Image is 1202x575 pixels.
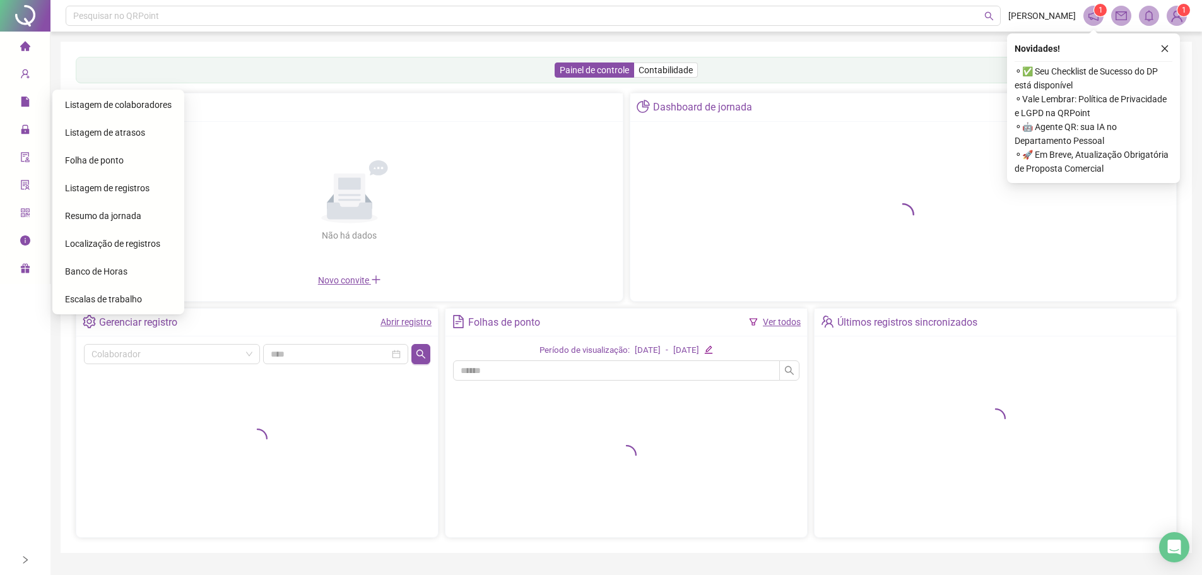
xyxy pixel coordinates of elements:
span: close [1160,44,1169,53]
span: qrcode [20,202,30,227]
span: user-add [20,63,30,88]
span: Listagem de registros [65,183,150,193]
span: loading [892,203,914,226]
span: solution [20,174,30,199]
div: Dashboard de jornada [653,97,752,118]
div: [DATE] [635,344,661,357]
span: notification [1088,10,1099,21]
span: pie-chart [637,100,650,113]
span: gift [20,258,30,283]
div: Não há dados [292,228,408,242]
span: ⚬ ✅ Seu Checklist de Sucesso do DP está disponível [1015,64,1172,92]
span: info-circle [20,230,30,255]
span: Painel de controle [560,65,629,75]
span: file [20,91,30,116]
span: loading [247,429,268,449]
sup: Atualize o seu contato no menu Meus Dados [1177,4,1190,16]
span: Novo convite [318,275,381,285]
div: Período de visualização: [539,344,630,357]
div: Últimos registros sincronizados [837,312,977,333]
span: search [784,365,794,376]
span: right [21,555,30,564]
span: 1 [1099,6,1103,15]
a: Abrir registro [380,317,432,327]
span: Listagem de colaboradores [65,100,172,110]
span: Listagem de atrasos [65,127,145,138]
span: ⚬ 🤖 Agente QR: sua IA no Departamento Pessoal [1015,120,1172,148]
span: Localização de registros [65,239,160,249]
span: Escalas de trabalho [65,294,142,304]
span: home [20,35,30,61]
a: Ver todos [763,317,801,327]
span: file-text [452,315,465,328]
div: - [666,344,668,357]
span: edit [704,345,712,353]
div: Open Intercom Messenger [1159,532,1189,562]
span: search [416,349,426,359]
span: lock [20,119,30,144]
span: Resumo da jornada [65,211,141,221]
sup: 1 [1094,4,1107,16]
span: audit [20,146,30,172]
img: 73052 [1167,6,1186,25]
span: search [984,11,994,21]
span: 1 [1182,6,1186,15]
span: loading [616,445,637,465]
span: mail [1116,10,1127,21]
span: ⚬ 🚀 Em Breve, Atualização Obrigatória de Proposta Comercial [1015,148,1172,175]
span: ⚬ Vale Lembrar: Política de Privacidade e LGPD na QRPoint [1015,92,1172,120]
span: Contabilidade [639,65,693,75]
span: [PERSON_NAME] [1008,9,1076,23]
span: Novidades ! [1015,42,1060,56]
span: Banco de Horas [65,266,127,276]
div: [DATE] [673,344,699,357]
span: plus [371,275,381,285]
span: Folha de ponto [65,155,124,165]
span: bell [1143,10,1155,21]
span: team [821,315,834,328]
span: loading [986,408,1006,429]
span: filter [749,317,758,326]
div: Folhas de ponto [468,312,540,333]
